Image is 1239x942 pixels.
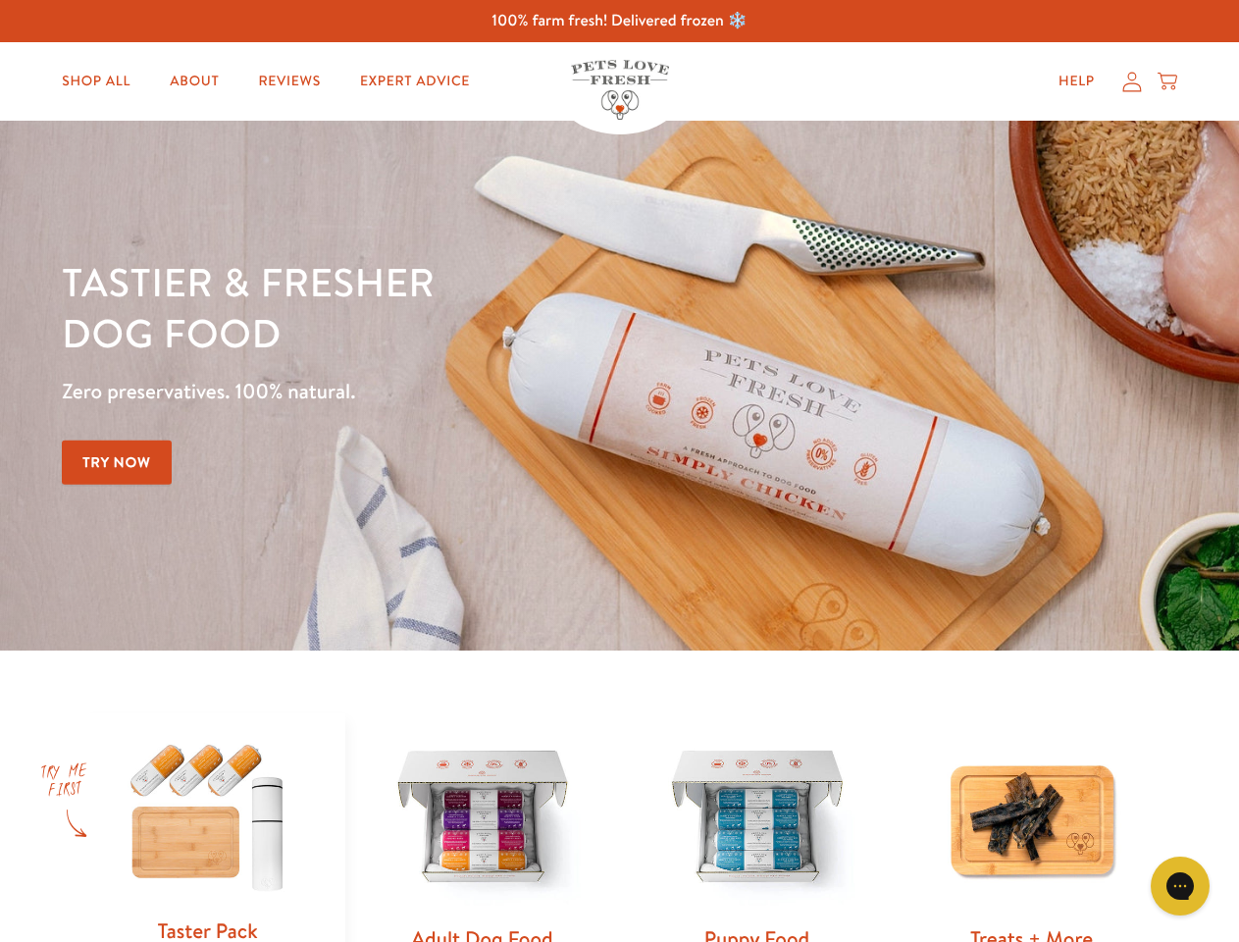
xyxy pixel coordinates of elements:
[1043,62,1110,101] a: Help
[46,62,146,101] a: Shop All
[62,256,805,358] h1: Tastier & fresher dog food
[242,62,336,101] a: Reviews
[62,374,805,409] p: Zero preservatives. 100% natural.
[1141,850,1219,922] iframe: Gorgias live chat messenger
[154,62,234,101] a: About
[571,60,669,120] img: Pets Love Fresh
[62,441,172,485] a: Try Now
[344,62,486,101] a: Expert Advice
